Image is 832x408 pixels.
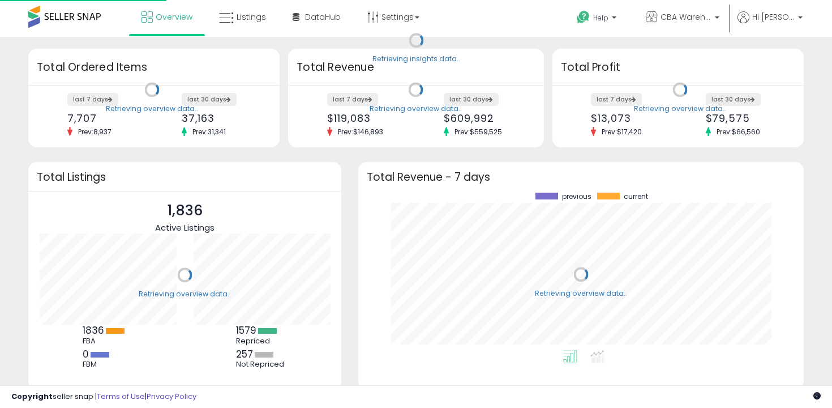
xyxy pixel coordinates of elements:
a: Help [568,2,628,37]
span: Listings [237,11,266,23]
div: Retrieving overview data.. [370,104,462,114]
div: Retrieving overview data.. [535,288,627,299]
div: Retrieving overview data.. [139,289,231,299]
a: Hi [PERSON_NAME] [737,11,803,37]
span: Hi [PERSON_NAME] [752,11,795,23]
div: seller snap | | [11,392,196,402]
div: Retrieving overview data.. [634,104,726,114]
span: Overview [156,11,192,23]
span: Help [593,13,608,23]
span: CBA Warehouses [661,11,711,23]
i: Get Help [576,10,590,24]
div: Retrieving overview data.. [106,104,198,114]
strong: Copyright [11,391,53,402]
span: DataHub [305,11,341,23]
